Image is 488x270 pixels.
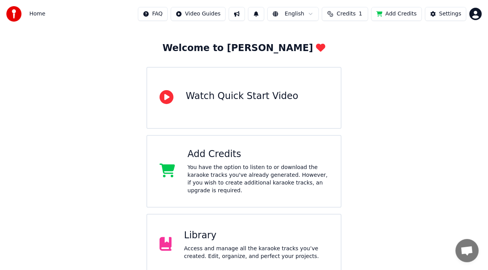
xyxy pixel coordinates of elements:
[322,7,368,21] button: Credits1
[371,7,422,21] button: Add Credits
[184,229,328,242] div: Library
[186,90,298,103] div: Watch Quick Start Video
[337,10,355,18] span: Credits
[187,164,328,195] div: You have the option to listen to or download the karaoke tracks you've already generated. However...
[425,7,466,21] button: Settings
[184,245,328,260] div: Access and manage all the karaoke tracks you’ve created. Edit, organize, and perfect your projects.
[456,239,479,262] a: Open chat
[6,6,22,22] img: youka
[163,42,326,55] div: Welcome to [PERSON_NAME]
[171,7,226,21] button: Video Guides
[138,7,168,21] button: FAQ
[359,10,362,18] span: 1
[187,148,328,161] div: Add Credits
[29,10,45,18] nav: breadcrumb
[29,10,45,18] span: Home
[439,10,461,18] div: Settings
